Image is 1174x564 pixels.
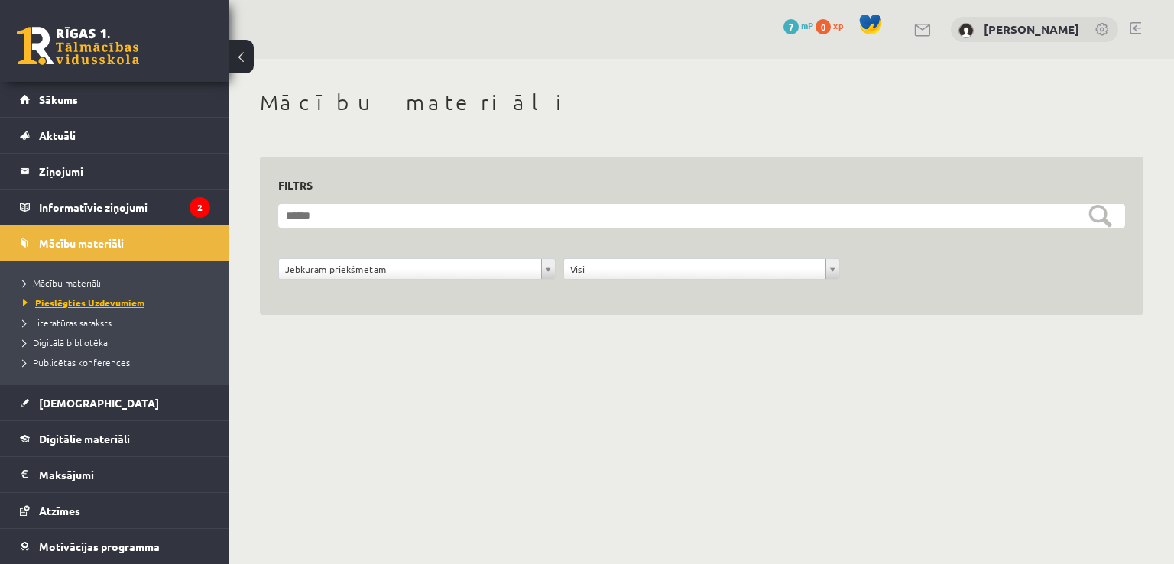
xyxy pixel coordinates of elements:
[20,82,210,117] a: Sākums
[39,190,210,225] legend: Informatīvie ziņojumi
[23,355,214,369] a: Publicētas konferences
[20,154,210,189] a: Ziņojumi
[564,259,840,279] a: Visi
[570,259,820,279] span: Visi
[20,225,210,261] a: Mācību materiāli
[20,529,210,564] a: Motivācijas programma
[39,92,78,106] span: Sākums
[39,236,124,250] span: Mācību materiāli
[23,316,112,329] span: Literatūras saraksts
[39,396,159,410] span: [DEMOGRAPHIC_DATA]
[39,154,210,189] legend: Ziņojumi
[20,493,210,528] a: Atzīmes
[23,356,130,368] span: Publicētas konferences
[958,23,974,38] img: Anastasija Smirnova
[783,19,799,34] span: 7
[278,175,1107,196] h3: Filtrs
[20,385,210,420] a: [DEMOGRAPHIC_DATA]
[23,316,214,329] a: Literatūras saraksts
[23,297,144,309] span: Pieslēgties Uzdevumiem
[801,19,813,31] span: mP
[39,504,80,517] span: Atzīmes
[984,21,1079,37] a: [PERSON_NAME]
[39,457,210,492] legend: Maksājumi
[190,197,210,218] i: 2
[20,457,210,492] a: Maksājumi
[260,89,1143,115] h1: Mācību materiāli
[20,190,210,225] a: Informatīvie ziņojumi2
[816,19,851,31] a: 0 xp
[39,432,130,446] span: Digitālie materiāli
[23,336,108,348] span: Digitālā bibliotēka
[20,421,210,456] a: Digitālie materiāli
[23,277,101,289] span: Mācību materiāli
[783,19,813,31] a: 7 mP
[20,118,210,153] a: Aktuāli
[23,335,214,349] a: Digitālā bibliotēka
[17,27,139,65] a: Rīgas 1. Tālmācības vidusskola
[833,19,843,31] span: xp
[279,259,555,279] a: Jebkuram priekšmetam
[816,19,831,34] span: 0
[39,128,76,142] span: Aktuāli
[285,259,535,279] span: Jebkuram priekšmetam
[39,540,160,553] span: Motivācijas programma
[23,296,214,310] a: Pieslēgties Uzdevumiem
[23,276,214,290] a: Mācību materiāli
